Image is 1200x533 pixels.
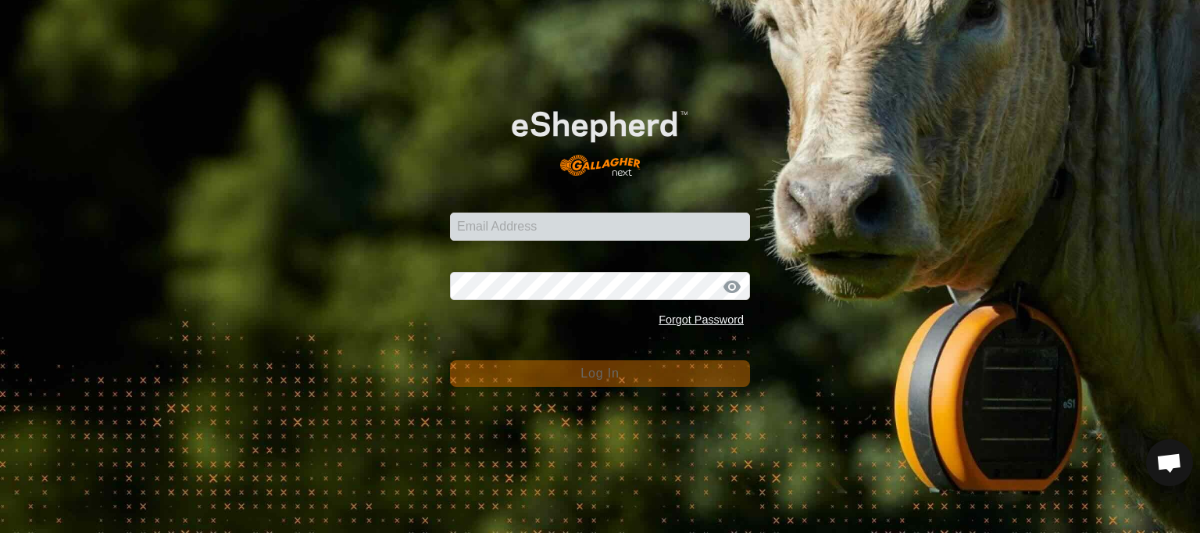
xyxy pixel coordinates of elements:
[450,360,750,387] button: Log In
[659,313,744,326] a: Forgot Password
[450,213,750,241] input: Email Address
[1146,439,1193,486] div: Open chat
[580,367,619,380] span: Log In
[480,86,720,188] img: E-shepherd Logo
